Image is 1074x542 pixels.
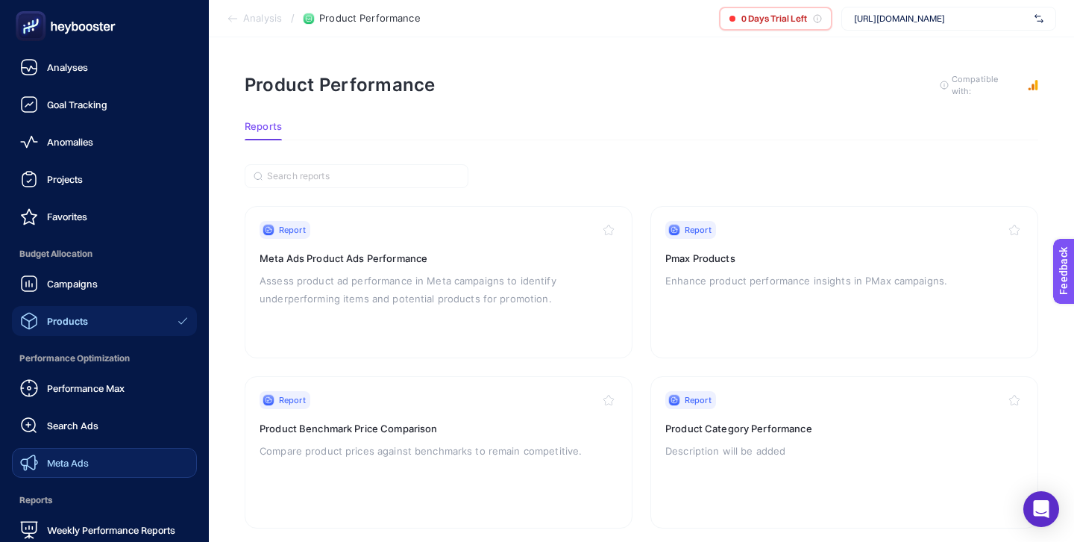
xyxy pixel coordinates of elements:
[12,90,197,119] a: Goal Tracking
[47,382,125,394] span: Performance Max
[1034,11,1043,26] img: svg%3e
[12,411,197,440] a: Search Ads
[47,278,98,290] span: Campaigns
[12,306,197,336] a: Products
[260,421,618,436] h3: Product Benchmark Price Comparison
[245,74,436,96] h1: Product Performance
[12,373,197,403] a: Performance Max
[650,376,1038,529] a: ReportProduct Category PerformanceDescription will be added
[650,206,1038,358] a: ReportPmax ProductsEnhance product performance insights in PMax campaigns.
[665,442,1023,460] p: Description will be added
[665,421,1023,436] h3: Product Category Performance
[12,239,197,269] span: Budget Allocation
[952,73,1019,97] span: Compatible with:
[260,251,618,266] h3: Meta Ads Product Ads Performance
[665,272,1023,290] p: Enhance product performance insights in PMax campaigns.
[854,13,1029,25] span: [URL][DOMAIN_NAME]
[12,448,197,478] a: Meta Ads
[1023,491,1059,527] div: Open Intercom Messenger
[245,121,282,133] span: Reports
[47,173,83,185] span: Projects
[9,4,57,16] span: Feedback
[12,343,197,373] span: Performance Optimization
[267,171,459,182] input: Search
[319,13,420,25] span: Product Performance
[12,269,197,299] a: Campaigns
[685,224,712,236] span: Report
[279,394,306,406] span: Report
[741,13,807,25] span: 0 Days Trial Left
[260,442,618,460] p: Compare product prices against benchmarks to remain competitive.
[12,127,197,157] a: Anomalies
[47,61,88,73] span: Analyses
[243,13,282,25] span: Analysis
[245,206,632,358] a: ReportMeta Ads Product Ads PerformanceAssess product ad performance in Meta campaigns to identify...
[279,224,306,236] span: Report
[12,52,197,82] a: Analyses
[12,485,197,515] span: Reports
[685,394,712,406] span: Report
[12,202,197,231] a: Favorites
[12,164,197,194] a: Projects
[245,376,632,529] a: ReportProduct Benchmark Price ComparisonCompare product prices against benchmarks to remain compe...
[47,99,107,110] span: Goal Tracking
[291,12,295,24] span: /
[665,251,1023,266] h3: Pmax Products
[47,524,175,536] span: Weekly Performance Reports
[47,315,88,327] span: Products
[47,420,98,432] span: Search Ads
[47,211,87,222] span: Favorites
[47,136,93,148] span: Anomalies
[245,121,282,140] button: Reports
[47,457,89,469] span: Meta Ads
[260,272,618,308] p: Assess product ad performance in Meta campaigns to identify underperforming items and potential p...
